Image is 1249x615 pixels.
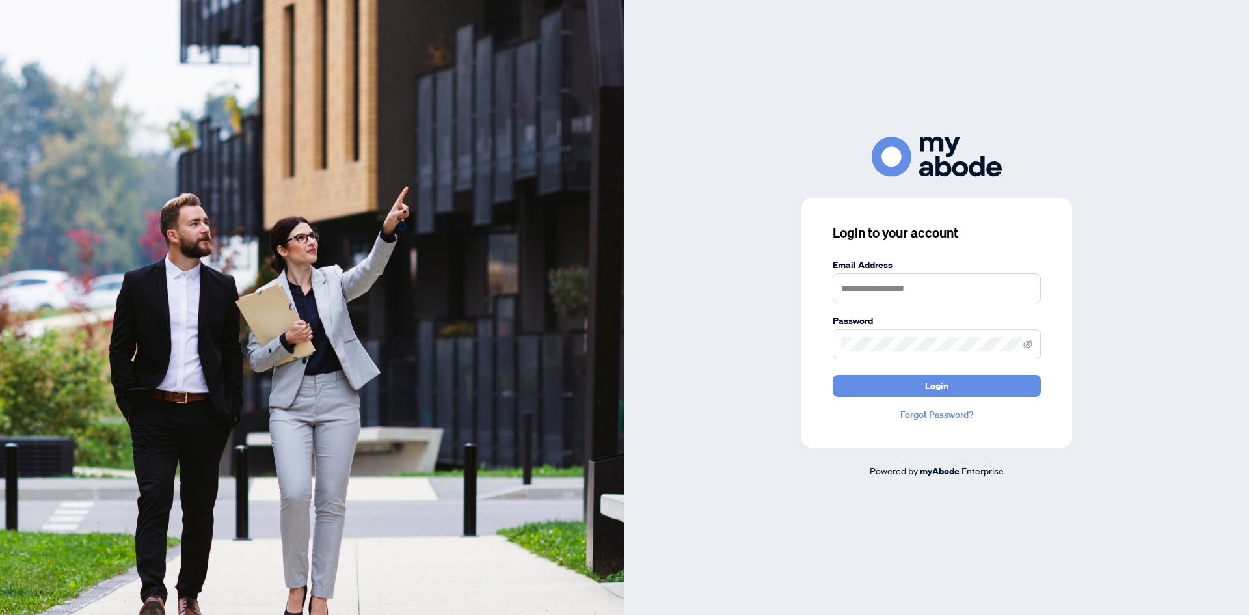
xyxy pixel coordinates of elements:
h3: Login to your account [833,224,1041,242]
span: Powered by [870,465,918,476]
a: myAbode [920,464,960,478]
label: Password [833,314,1041,328]
span: Login [925,376,948,396]
img: ma-logo [872,137,1002,176]
label: Email Address [833,258,1041,272]
button: Login [833,375,1041,397]
span: eye-invisible [1023,340,1032,349]
a: Forgot Password? [833,407,1041,422]
span: Enterprise [961,465,1004,476]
